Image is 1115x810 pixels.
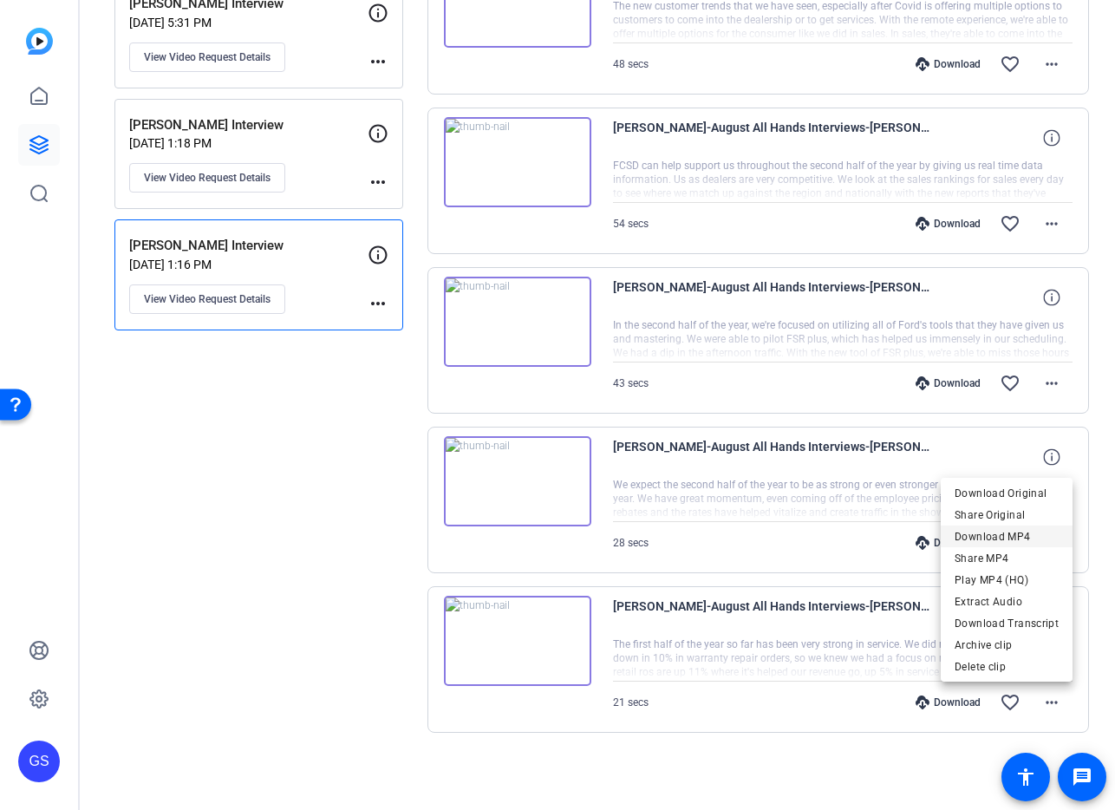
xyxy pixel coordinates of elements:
[955,505,1059,526] span: Share Original
[955,483,1059,504] span: Download Original
[955,656,1059,677] span: Delete clip
[955,570,1059,591] span: Play MP4 (HQ)
[955,591,1059,612] span: Extract Audio
[955,526,1059,547] span: Download MP4
[955,613,1059,634] span: Download Transcript
[955,635,1059,656] span: Archive clip
[955,548,1059,569] span: Share MP4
